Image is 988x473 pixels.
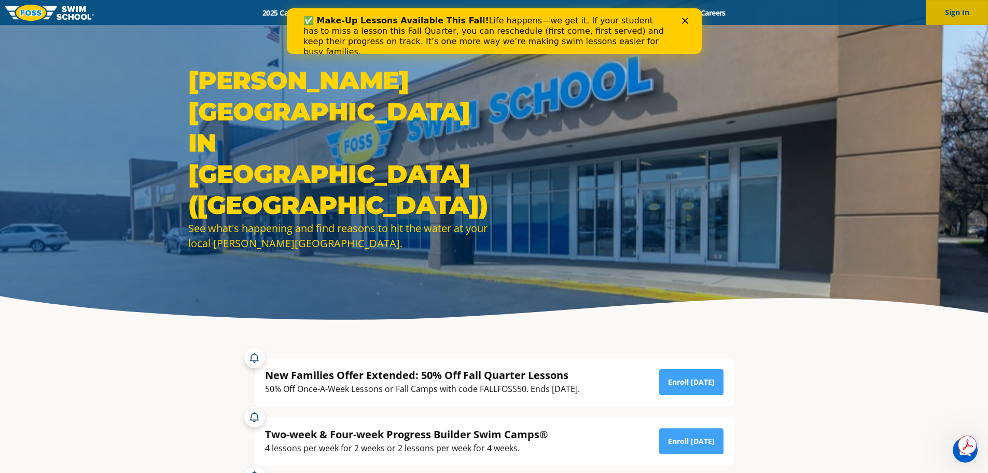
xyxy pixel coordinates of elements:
b: ✅ Make-Up Lessons Available This Fall! [17,7,202,17]
img: FOSS Swim School Logo [5,5,94,21]
a: Schools [318,8,362,18]
a: Swim Path® Program [362,8,453,18]
a: Blog [659,8,691,18]
div: 4 lessons per week for 2 weeks or 2 lessons per week for 4 weeks. [265,441,548,455]
div: Close [395,9,406,16]
a: Swim Like [PERSON_NAME] [549,8,659,18]
div: New Families Offer Extended: 50% Off Fall Quarter Lessons [265,368,580,382]
a: About [PERSON_NAME] [453,8,549,18]
h1: [PERSON_NAME][GEOGRAPHIC_DATA] in [GEOGRAPHIC_DATA] ([GEOGRAPHIC_DATA]) [188,65,489,221]
a: 2025 Calendar [254,8,318,18]
div: Two-week & Four-week Progress Builder Swim Camps® [265,427,548,441]
iframe: Intercom live chat [953,438,978,463]
div: 50% Off Once-A-Week Lessons or Fall Camps with code FALLFOSS50. Ends [DATE]. [265,382,580,396]
a: Enroll [DATE] [659,428,723,454]
a: Enroll [DATE] [659,369,723,395]
a: Careers [691,8,734,18]
iframe: Intercom live chat banner [287,8,702,54]
div: See what's happening and find reasons to hit the water at your local [PERSON_NAME][GEOGRAPHIC_DATA]. [188,221,489,251]
div: Life happens—we get it. If your student has to miss a lesson this Fall Quarter, you can reschedul... [17,7,382,49]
